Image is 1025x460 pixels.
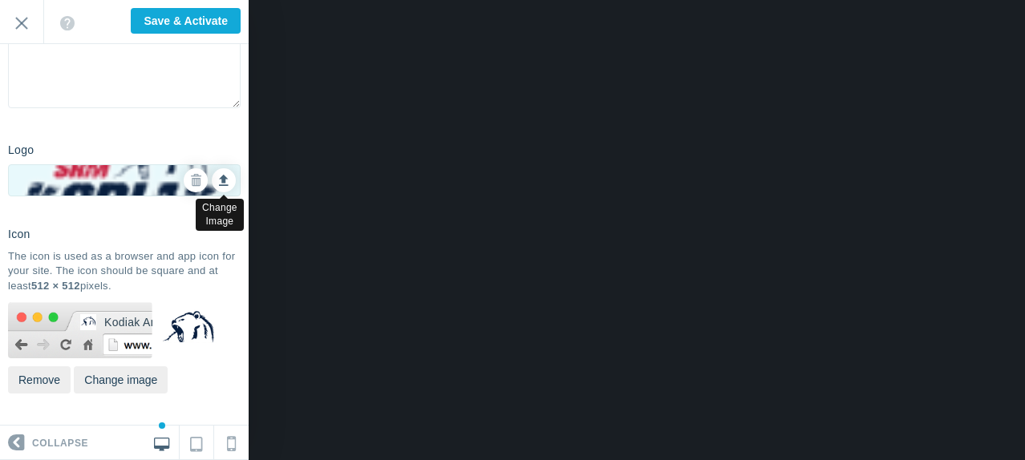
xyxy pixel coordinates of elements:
input: Save & Activate [131,8,241,34]
div: Change Image [196,199,244,231]
button: Remove [8,366,71,393]
img: cropped-srm-logo.png [9,119,240,242]
span: Collapse [32,426,88,460]
h6: Logo [8,144,34,156]
img: Placeholder.png [80,314,96,330]
img: Placeholder.png [160,302,217,358]
h6: Icon [8,228,30,240]
button: Change image [74,366,168,393]
div: The icon is used as a browser and app icon for your site. The icon should be square and at least ... [8,249,241,294]
b: 512 × 512 [31,280,80,292]
span: Kodiak America [104,314,152,330]
img: fevicon-bg.png [8,302,152,359]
